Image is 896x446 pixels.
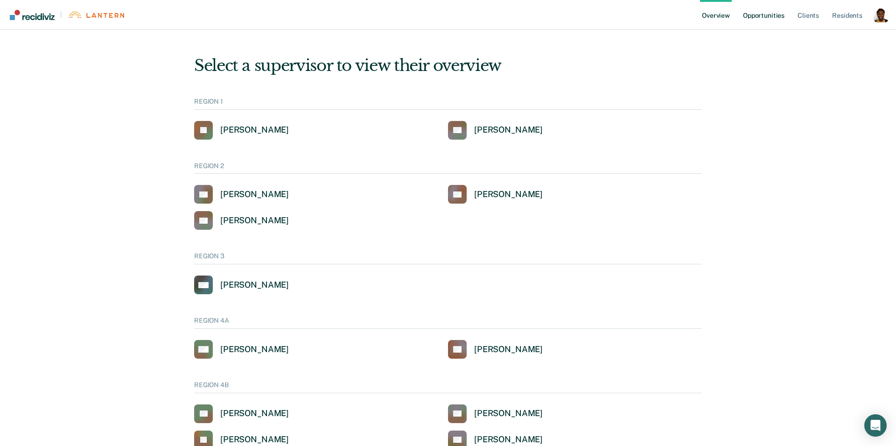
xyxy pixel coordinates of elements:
[10,10,55,20] img: Recidiviz
[220,280,289,290] div: [PERSON_NAME]
[448,404,543,423] a: [PERSON_NAME]
[474,434,543,445] div: [PERSON_NAME]
[448,121,543,140] a: [PERSON_NAME]
[220,434,289,445] div: [PERSON_NAME]
[68,11,124,18] img: Lantern
[448,340,543,359] a: [PERSON_NAME]
[194,185,289,204] a: [PERSON_NAME]
[194,98,702,110] div: REGION 1
[194,276,289,294] a: [PERSON_NAME]
[220,344,289,355] div: [PERSON_NAME]
[220,408,289,419] div: [PERSON_NAME]
[474,189,543,200] div: [PERSON_NAME]
[194,121,289,140] a: [PERSON_NAME]
[220,215,289,226] div: [PERSON_NAME]
[194,317,702,329] div: REGION 4A
[874,7,889,22] button: Profile dropdown button
[194,56,702,75] div: Select a supervisor to view their overview
[194,340,289,359] a: [PERSON_NAME]
[194,211,289,230] a: [PERSON_NAME]
[474,125,543,135] div: [PERSON_NAME]
[194,381,702,393] div: REGION 4B
[194,404,289,423] a: [PERSON_NAME]
[220,125,289,135] div: [PERSON_NAME]
[474,344,543,355] div: [PERSON_NAME]
[474,408,543,419] div: [PERSON_NAME]
[55,11,68,19] span: |
[220,189,289,200] div: [PERSON_NAME]
[194,252,702,264] div: REGION 3
[448,185,543,204] a: [PERSON_NAME]
[194,162,702,174] div: REGION 2
[864,414,887,437] div: Open Intercom Messenger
